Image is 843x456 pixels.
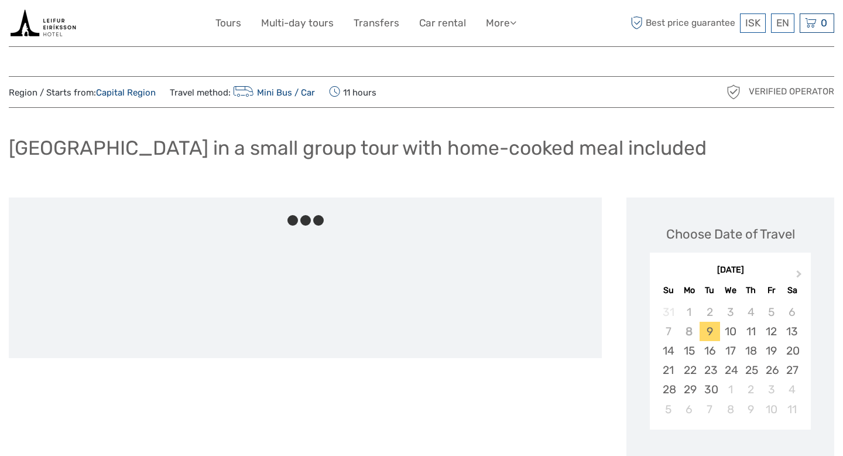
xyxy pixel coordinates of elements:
[720,400,741,419] div: Choose Wednesday, October 8th, 2025
[486,15,516,32] a: More
[741,341,761,360] div: Choose Thursday, September 18th, 2025
[96,87,156,98] a: Capital Region
[215,15,241,32] a: Tours
[679,283,700,298] div: Mo
[329,84,376,100] span: 11 hours
[700,341,720,360] div: Choose Tuesday, September 16th, 2025
[261,15,334,32] a: Multi-day tours
[679,400,700,419] div: Choose Monday, October 6th, 2025
[782,400,802,419] div: Choose Saturday, October 11th, 2025
[782,360,802,380] div: Choose Saturday, September 27th, 2025
[231,87,315,98] a: Mini Bus / Car
[628,13,738,33] span: Best price guarantee
[679,380,700,399] div: Choose Monday, September 29th, 2025
[653,302,807,419] div: month 2025-09
[782,283,802,298] div: Sa
[720,360,741,380] div: Choose Wednesday, September 24th, 2025
[761,283,782,298] div: Fr
[658,341,678,360] div: Choose Sunday, September 14th, 2025
[9,136,707,160] h1: [GEOGRAPHIC_DATA] in a small group tour with home-cooked meal included
[679,322,700,341] div: Not available Monday, September 8th, 2025
[679,360,700,380] div: Choose Monday, September 22nd, 2025
[700,283,720,298] div: Tu
[819,17,829,29] span: 0
[761,380,782,399] div: Choose Friday, October 3rd, 2025
[745,17,760,29] span: ISK
[658,380,678,399] div: Choose Sunday, September 28th, 2025
[782,302,802,322] div: Not available Saturday, September 6th, 2025
[679,341,700,360] div: Choose Monday, September 15th, 2025
[749,86,834,98] span: Verified Operator
[700,302,720,322] div: Not available Tuesday, September 2nd, 2025
[650,264,811,277] div: [DATE]
[419,15,466,32] a: Car rental
[354,15,399,32] a: Transfers
[761,341,782,360] div: Choose Friday, September 19th, 2025
[658,360,678,380] div: Choose Sunday, September 21st, 2025
[741,380,761,399] div: Choose Thursday, October 2nd, 2025
[741,302,761,322] div: Not available Thursday, September 4th, 2025
[761,360,782,380] div: Choose Friday, September 26th, 2025
[791,267,810,286] button: Next Month
[170,84,315,100] span: Travel method:
[720,341,741,360] div: Choose Wednesday, September 17th, 2025
[741,283,761,298] div: Th
[700,380,720,399] div: Choose Tuesday, September 30th, 2025
[724,83,743,101] img: verified_operator_grey_128.png
[700,322,720,341] div: Choose Tuesday, September 9th, 2025
[741,400,761,419] div: Choose Thursday, October 9th, 2025
[782,322,802,341] div: Choose Saturday, September 13th, 2025
[761,322,782,341] div: Choose Friday, September 12th, 2025
[720,380,741,399] div: Choose Wednesday, October 1st, 2025
[658,283,678,298] div: Su
[761,302,782,322] div: Not available Friday, September 5th, 2025
[782,341,802,360] div: Choose Saturday, September 20th, 2025
[741,360,761,380] div: Choose Thursday, September 25th, 2025
[771,13,794,33] div: EN
[9,9,77,38] img: Book tours and activities with live availability from the tour operators in Iceland that we have ...
[658,400,678,419] div: Choose Sunday, October 5th, 2025
[782,380,802,399] div: Choose Saturday, October 4th, 2025
[720,283,741,298] div: We
[761,400,782,419] div: Choose Friday, October 10th, 2025
[658,322,678,341] div: Not available Sunday, September 7th, 2025
[679,302,700,322] div: Not available Monday, September 1st, 2025
[9,87,156,99] span: Region / Starts from:
[741,322,761,341] div: Choose Thursday, September 11th, 2025
[658,302,678,322] div: Not available Sunday, August 31st, 2025
[720,302,741,322] div: Not available Wednesday, September 3rd, 2025
[700,400,720,419] div: Choose Tuesday, October 7th, 2025
[666,225,795,243] div: Choose Date of Travel
[700,360,720,380] div: Choose Tuesday, September 23rd, 2025
[720,322,741,341] div: Choose Wednesday, September 10th, 2025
